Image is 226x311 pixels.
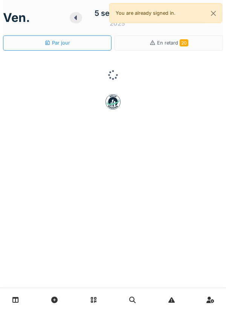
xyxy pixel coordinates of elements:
[95,8,140,19] div: 5 septembre
[157,40,188,46] span: En retard
[44,39,70,46] div: Par jour
[109,3,222,23] div: You are already signed in.
[110,19,125,28] div: 2025
[205,3,222,23] button: Close
[3,11,30,25] h1: ven.
[105,94,121,109] img: badge-BVDL4wpA.svg
[180,39,188,46] span: 20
